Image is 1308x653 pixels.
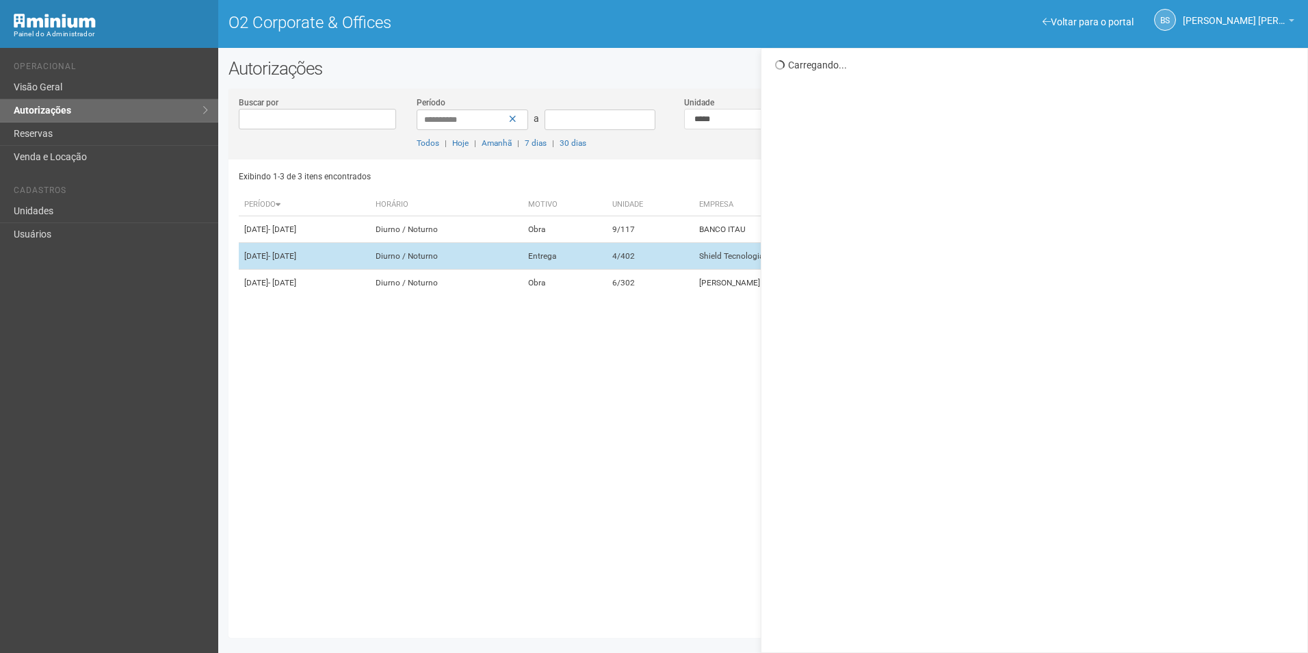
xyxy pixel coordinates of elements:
td: Obra [523,270,607,296]
a: [PERSON_NAME] [PERSON_NAME] [1183,17,1294,28]
span: - [DATE] [268,251,296,261]
td: [DATE] [239,243,370,270]
span: - [DATE] [268,225,296,234]
img: Minium [14,14,96,28]
li: Operacional [14,62,208,76]
a: 7 dias [525,138,547,148]
td: BANCO ITAU [694,216,949,243]
td: [PERSON_NAME] ADVOGADOS [694,270,949,296]
div: Carregando... [775,59,1297,71]
a: Todos [417,138,439,148]
h1: O2 Corporate & Offices [228,14,753,31]
h2: Autorizações [228,58,1298,79]
td: [DATE] [239,216,370,243]
a: 30 dias [560,138,586,148]
td: Obra [523,216,607,243]
th: Horário [370,194,523,216]
td: Entrega [523,243,607,270]
td: Diurno / Noturno [370,216,523,243]
th: Unidade [607,194,694,216]
span: | [517,138,519,148]
th: Empresa [694,194,949,216]
label: Buscar por [239,97,278,109]
a: Hoje [452,138,469,148]
label: Período [417,97,445,109]
div: Painel do Administrador [14,28,208,40]
a: Amanhã [482,138,512,148]
span: | [474,138,476,148]
td: Shield Tecnologia [694,243,949,270]
td: 9/117 [607,216,694,243]
td: 6/302 [607,270,694,296]
span: - [DATE] [268,278,296,287]
td: 4/402 [607,243,694,270]
span: BIANKA souza cruz cavalcanti [1183,2,1285,26]
li: Cadastros [14,185,208,200]
a: Voltar para o portal [1043,16,1134,27]
th: Período [239,194,370,216]
span: | [552,138,554,148]
span: | [445,138,447,148]
label: Unidade [684,97,714,109]
th: Motivo [523,194,607,216]
div: Exibindo 1-3 de 3 itens encontrados [239,166,760,187]
span: a [534,113,539,124]
td: Diurno / Noturno [370,243,523,270]
a: Bs [1154,9,1176,31]
td: Diurno / Noturno [370,270,523,296]
td: [DATE] [239,270,370,296]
